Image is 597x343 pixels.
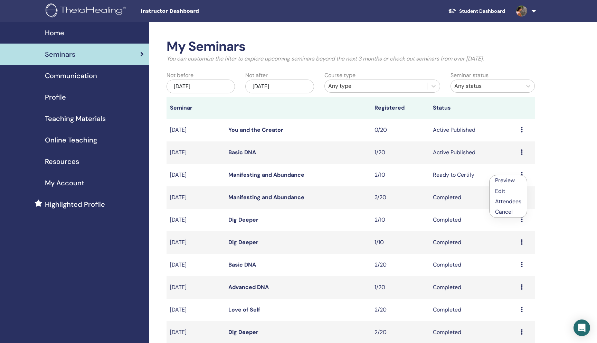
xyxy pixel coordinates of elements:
[228,149,256,156] a: Basic DNA
[228,239,258,246] a: Dig Deeper
[448,8,456,14] img: graduation-cap-white.svg
[429,119,517,141] td: Active Published
[228,284,269,291] a: Advanced DNA
[167,55,535,63] p: You can customize the filter to explore upcoming seminars beyond the next 3 months or check out s...
[228,126,283,133] a: You and the Creator
[371,209,429,231] td: 2/10
[495,177,515,184] a: Preview
[167,119,225,141] td: [DATE]
[429,97,517,119] th: Status
[371,119,429,141] td: 0/20
[245,80,314,93] div: [DATE]
[45,71,97,81] span: Communication
[167,186,225,209] td: [DATE]
[454,82,518,90] div: Any status
[228,216,258,223] a: Dig Deeper
[516,6,527,17] img: default.jpg
[451,71,489,80] label: Seminar status
[429,164,517,186] td: Ready to Certify
[429,276,517,299] td: Completed
[228,328,258,336] a: Dig Deeper
[371,97,429,119] th: Registered
[167,141,225,164] td: [DATE]
[245,71,268,80] label: Not after
[45,156,79,167] span: Resources
[45,199,105,210] span: Highlighted Profile
[167,97,225,119] th: Seminar
[324,71,356,80] label: Course type
[371,186,429,209] td: 3/20
[371,276,429,299] td: 1/20
[228,171,304,178] a: Manifesting and Abundance
[495,198,521,205] a: Attendees
[45,113,106,124] span: Teaching Materials
[371,141,429,164] td: 1/20
[228,194,304,201] a: Manifesting and Abundance
[429,186,517,209] td: Completed
[167,39,535,55] h2: My Seminars
[45,49,75,59] span: Seminars
[45,135,97,145] span: Online Teaching
[429,254,517,276] td: Completed
[371,164,429,186] td: 2/10
[167,80,235,93] div: [DATE]
[45,178,84,188] span: My Account
[371,231,429,254] td: 1/10
[328,82,424,90] div: Any type
[495,187,505,195] a: Edit
[45,28,64,38] span: Home
[429,209,517,231] td: Completed
[141,8,244,15] span: Instructor Dashboard
[574,319,590,336] div: Open Intercom Messenger
[371,254,429,276] td: 2/20
[228,261,256,268] a: Basic DNA
[167,231,225,254] td: [DATE]
[167,209,225,231] td: [DATE]
[429,141,517,164] td: Active Published
[167,276,225,299] td: [DATE]
[167,71,193,80] label: Not before
[495,208,521,216] p: Cancel
[429,231,517,254] td: Completed
[167,164,225,186] td: [DATE]
[443,5,511,18] a: Student Dashboard
[46,3,128,19] img: logo.png
[167,299,225,321] td: [DATE]
[429,299,517,321] td: Completed
[228,306,260,313] a: Love of Self
[371,299,429,321] td: 2/20
[45,92,66,102] span: Profile
[167,254,225,276] td: [DATE]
